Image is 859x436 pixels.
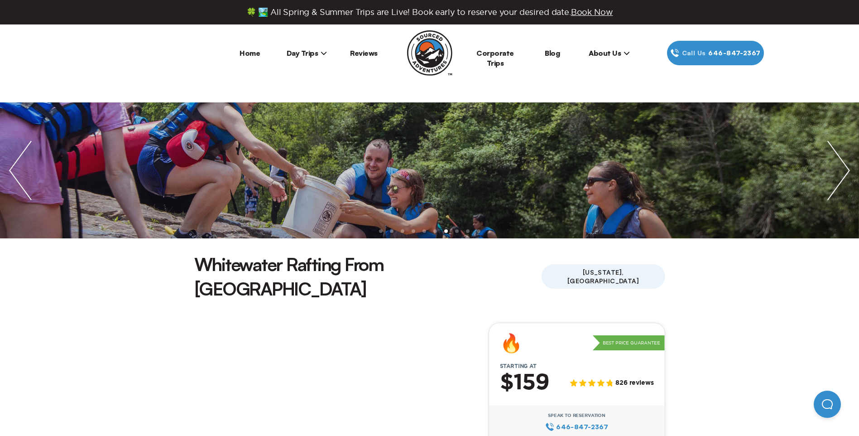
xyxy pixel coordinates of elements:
a: Call Us646‍-847‍-2367 [667,41,764,65]
a: Home [240,48,260,58]
h2: $159 [500,371,549,395]
a: 646‍-847‍-2367 [545,422,608,432]
p: Best Price Guarantee [593,335,665,351]
li: slide item 6 [433,229,437,233]
a: Blog [545,48,560,58]
span: Speak to Reservation [548,413,605,418]
span: 646‍-847‍-2367 [708,48,760,58]
li: slide item 4 [412,229,415,233]
li: slide item 1 [379,229,383,233]
span: 🍀 🏞️ All Spring & Summer Trips are Live! Book early to reserve your desired date. [246,7,613,17]
span: Book Now [571,8,613,16]
li: slide item 3 [401,229,404,233]
li: slide item 8 [455,229,459,233]
div: 🔥 [500,334,523,352]
li: slide item 7 [444,229,448,233]
span: [US_STATE], [GEOGRAPHIC_DATA] [542,264,665,289]
a: Reviews [350,48,378,58]
span: Day Trips [287,48,327,58]
img: next slide / item [818,102,859,238]
li: slide item 9 [466,229,470,233]
li: slide item 5 [422,229,426,233]
a: Corporate Trips [476,48,514,68]
span: 646‍-847‍-2367 [556,422,608,432]
span: Starting at [489,363,547,369]
span: Call Us [679,48,709,58]
li: slide item 2 [390,229,394,233]
iframe: Help Scout Beacon - Open [814,391,841,418]
h1: Whitewater Rafting From [GEOGRAPHIC_DATA] [194,252,542,301]
img: Sourced Adventures company logo [407,30,452,76]
span: 826 reviews [615,379,653,387]
span: About Us [589,48,630,58]
li: slide item 10 [477,229,480,233]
